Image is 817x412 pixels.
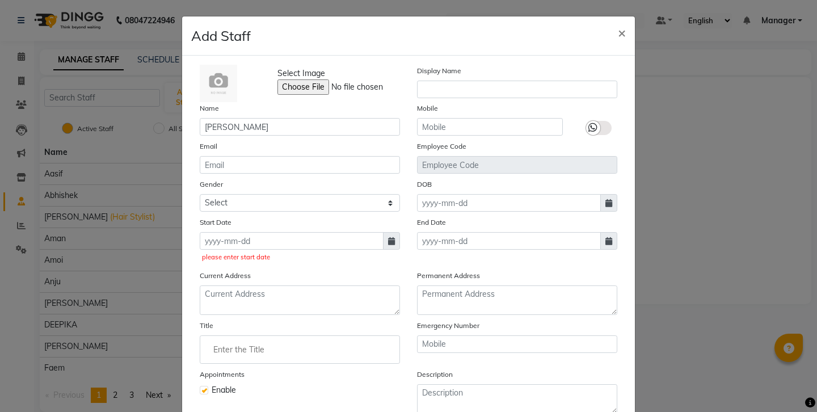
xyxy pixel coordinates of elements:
[200,232,384,250] input: yyyy-mm-dd
[277,79,432,95] input: Select Image
[609,16,635,48] button: Close
[200,179,223,190] label: Gender
[417,232,601,250] input: yyyy-mm-dd
[417,194,601,212] input: yyyy-mm-dd
[200,321,213,331] label: Title
[200,65,237,102] img: Cinque Terre
[200,118,400,136] input: Name
[769,367,806,401] iframe: chat widget
[417,321,479,331] label: Emergency Number
[417,141,466,152] label: Employee Code
[202,253,397,262] div: please enter start date
[212,384,236,396] span: Enable
[205,338,395,361] input: Enter the Title
[417,335,617,353] input: Mobile
[277,68,325,79] span: Select Image
[618,24,626,41] span: ×
[417,217,446,228] label: End Date
[191,26,251,46] h4: Add Staff
[200,369,245,380] label: Appointments
[417,179,432,190] label: DOB
[417,369,453,380] label: Description
[417,103,438,113] label: Mobile
[200,217,231,228] label: Start Date
[200,156,400,174] input: Email
[417,271,480,281] label: Permanent Address
[200,103,219,113] label: Name
[417,118,563,136] input: Mobile
[417,66,461,76] label: Display Name
[200,141,217,152] label: Email
[417,156,617,174] input: Employee Code
[200,271,251,281] label: Current Address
